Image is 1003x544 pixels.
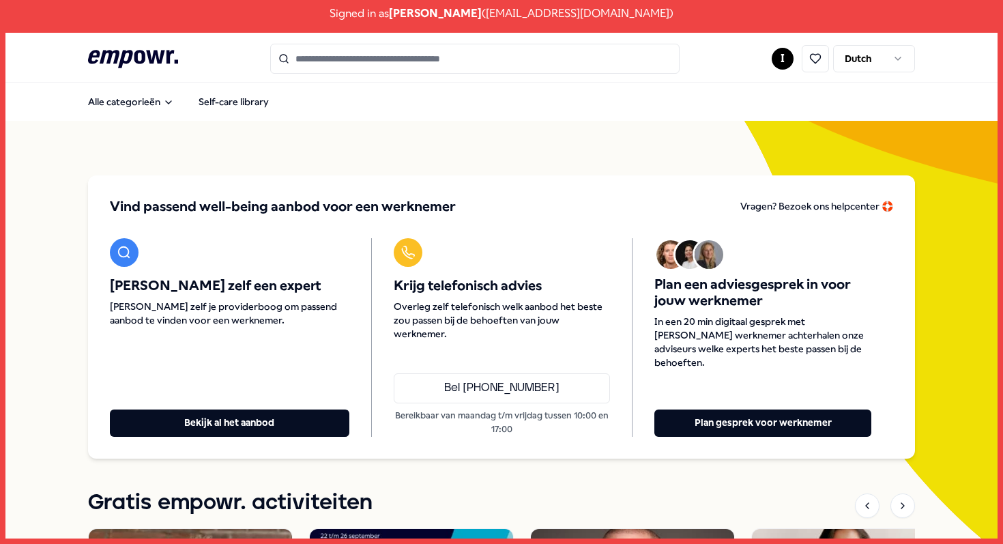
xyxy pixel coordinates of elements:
[740,201,893,212] span: Vragen? Bezoek ons helpcenter 🛟
[88,486,373,520] h1: Gratis empowr. activiteiten
[77,88,185,115] button: Alle categorieën
[270,44,680,74] input: Search for products, categories or subcategories
[394,278,611,294] span: Krijg telefonisch advies
[695,240,723,269] img: Avatar
[110,410,349,437] button: Bekijk al het aanbod
[772,48,794,70] button: I
[675,240,704,269] img: Avatar
[394,409,611,437] p: Bereikbaar van maandag t/m vrijdag tussen 10:00 en 17:00
[740,197,893,216] a: Vragen? Bezoek ons helpcenter 🛟
[110,300,349,327] span: [PERSON_NAME] zelf je providerboog om passend aanbod te vinden voor een werknemer.
[394,300,611,341] span: Overleg zelf telefonisch welk aanbod het beste zou passen bij de behoeften van jouw werknemer.
[654,315,871,369] span: In een 20 min digitaal gesprek met [PERSON_NAME] werknemer achterhalen onze adviseurs welke exper...
[389,5,482,23] span: [PERSON_NAME]
[654,410,871,437] button: Plan gesprek voor werknemer
[394,373,611,403] a: Bel [PHONE_NUMBER]
[656,240,685,269] img: Avatar
[110,278,349,294] span: [PERSON_NAME] zelf een expert
[654,276,871,309] span: Plan een adviesgesprek in voor jouw werknemer
[110,197,456,216] span: Vind passend well-being aanbod voor een werknemer
[77,88,280,115] nav: Main
[188,88,280,115] a: Self-care library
